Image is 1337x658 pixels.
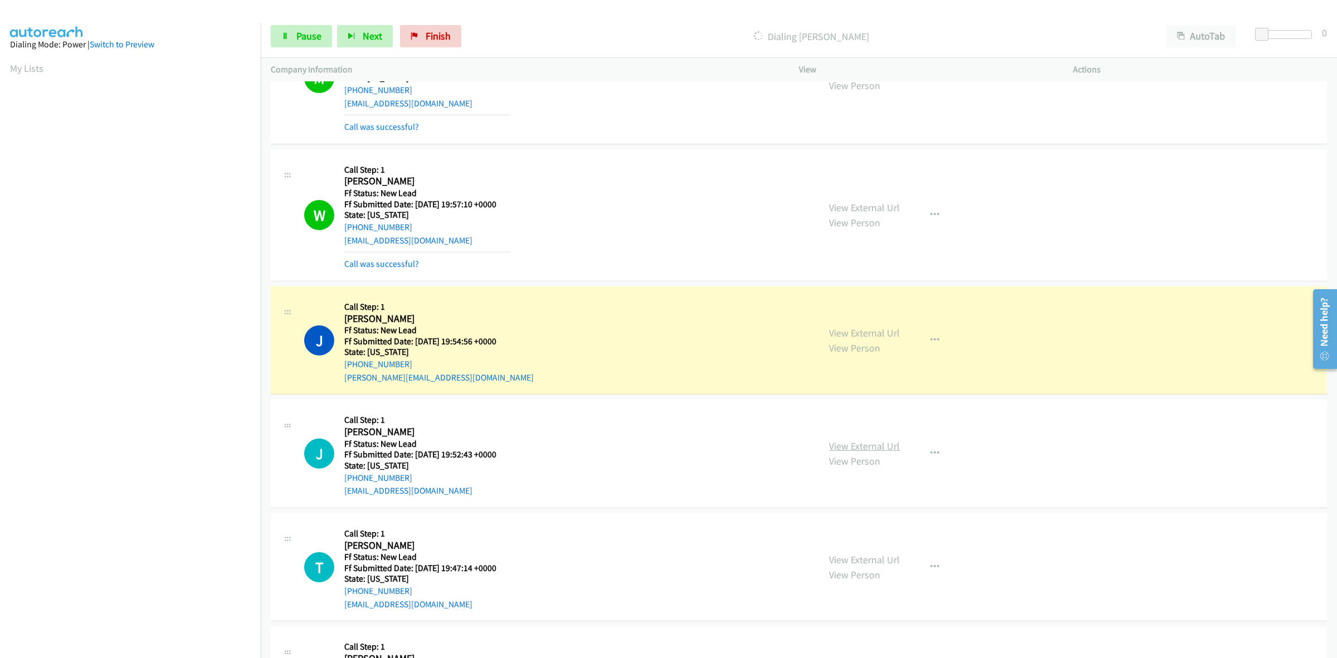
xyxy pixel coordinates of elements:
[344,426,510,438] h2: [PERSON_NAME]
[829,568,880,581] a: View Person
[344,235,472,246] a: [EMAIL_ADDRESS][DOMAIN_NAME]
[296,30,321,42] span: Pause
[344,415,510,426] h5: Call Step: 1
[829,216,880,229] a: View Person
[344,563,496,574] h5: Ff Submitted Date: [DATE] 19:47:14 +0000
[1261,30,1312,39] div: Delay between calls (in seconds)
[344,485,472,496] a: [EMAIL_ADDRESS][DOMAIN_NAME]
[344,359,412,369] a: [PHONE_NUMBER]
[829,455,880,467] a: View Person
[829,553,900,566] a: View External Url
[476,29,1146,44] p: Dialing [PERSON_NAME]
[344,336,534,347] h5: Ff Submitted Date: [DATE] 19:54:56 +0000
[344,175,510,188] h2: [PERSON_NAME]
[344,472,412,483] a: [PHONE_NUMBER]
[271,63,779,76] p: Company Information
[426,30,451,42] span: Finish
[304,325,334,355] h1: J
[1305,285,1337,373] iframe: Resource Center
[829,342,880,354] a: View Person
[337,25,393,47] button: Next
[344,301,534,313] h5: Call Step: 1
[363,30,382,42] span: Next
[10,38,251,51] div: Dialing Mode: Power |
[304,552,334,582] div: The call is yet to be attempted
[344,586,412,596] a: [PHONE_NUMBER]
[829,440,900,452] a: View External Url
[344,85,412,95] a: [PHONE_NUMBER]
[344,539,496,552] h2: [PERSON_NAME]
[304,200,334,230] h1: W
[344,573,496,584] h5: State: [US_STATE]
[799,63,1053,76] p: View
[304,552,334,582] h1: T
[400,25,461,47] a: Finish
[344,449,510,460] h5: Ff Submitted Date: [DATE] 19:52:43 +0000
[344,209,510,221] h5: State: [US_STATE]
[344,313,510,325] h2: [PERSON_NAME]
[344,460,510,471] h5: State: [US_STATE]
[344,325,534,336] h5: Ff Status: New Lead
[829,201,900,214] a: View External Url
[344,438,510,450] h5: Ff Status: New Lead
[344,98,472,109] a: [EMAIL_ADDRESS][DOMAIN_NAME]
[304,438,334,469] h1: J
[344,121,419,132] a: Call was successful?
[1073,63,1327,76] p: Actions
[344,164,510,176] h5: Call Step: 1
[344,552,496,563] h5: Ff Status: New Lead
[344,372,534,383] a: [PERSON_NAME][EMAIL_ADDRESS][DOMAIN_NAME]
[829,326,900,339] a: View External Url
[829,79,880,92] a: View Person
[344,347,534,358] h5: State: [US_STATE]
[344,199,510,210] h5: Ff Submitted Date: [DATE] 19:57:10 +0000
[90,39,154,50] a: Switch to Preview
[1322,25,1327,40] div: 0
[271,25,332,47] a: Pause
[344,259,419,269] a: Call was successful?
[344,188,510,199] h5: Ff Status: New Lead
[344,528,496,539] h5: Call Step: 1
[344,641,534,652] h5: Call Step: 1
[10,62,43,75] a: My Lists
[10,86,261,615] iframe: Dialpad
[1167,25,1236,47] button: AutoTab
[344,599,472,610] a: [EMAIL_ADDRESS][DOMAIN_NAME]
[344,222,412,232] a: [PHONE_NUMBER]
